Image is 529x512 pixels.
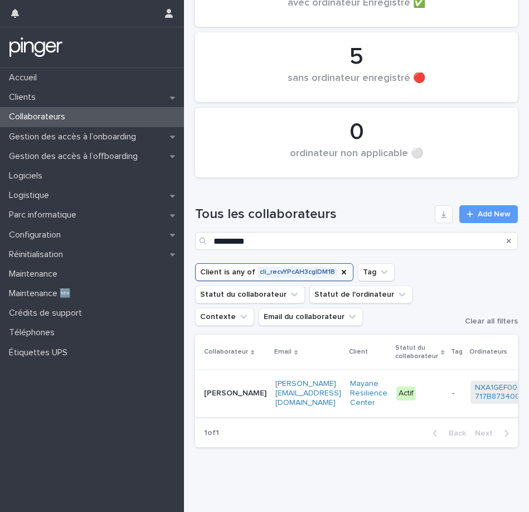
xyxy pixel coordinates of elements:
p: Gestion des accès à l’onboarding [4,132,145,142]
p: Email [274,346,292,358]
button: Statut de l'ordinateur [309,286,412,303]
div: Actif [396,387,416,400]
a: [PERSON_NAME][EMAIL_ADDRESS][DOMAIN_NAME] [275,380,341,407]
a: Add New [459,205,518,223]
button: Next [470,428,518,438]
button: Clear all filters [456,317,518,325]
p: Étiquettes UPS [4,347,76,358]
span: Clear all filters [465,317,518,325]
p: Statut du collaborateur [395,342,438,363]
button: Statut du collaborateur [195,286,305,303]
p: Parc informatique [4,210,85,220]
p: Logistique [4,190,58,201]
div: 5 [214,43,499,71]
p: Collaborateurs [4,112,74,122]
div: 0 [214,118,499,146]
input: Search [195,232,518,250]
button: Client [195,263,353,281]
p: Réinitialisation [4,249,72,260]
button: Email du collaborateur [259,308,363,326]
p: Maintenance 🆕 [4,288,80,299]
p: Tag [451,346,463,358]
h1: Tous les collaborateurs [195,206,430,223]
img: mTgBEunGTSyRkCgitkcU [9,36,63,59]
p: - [452,389,462,398]
span: Back [442,429,466,437]
p: Collaborateur [204,346,248,358]
div: ordinateur non applicable ⚪ [214,148,499,171]
button: Tag [358,263,395,281]
p: [PERSON_NAME] [204,389,266,398]
p: Gestion des accès à l’offboarding [4,151,147,162]
p: 1 of 1 [195,419,228,447]
button: Back [424,428,470,438]
a: Mayane Resilience Center [350,379,387,407]
p: Configuration [4,230,70,240]
span: Add New [478,210,511,218]
p: Logiciels [4,171,51,181]
div: sans ordinateur enregistré 🔴 [214,73,499,96]
p: Crédits de support [4,308,91,318]
p: Téléphones [4,327,64,338]
button: Contexte [195,308,254,326]
p: Ordinateurs [469,346,507,358]
p: Clients [4,92,45,103]
p: Accueil [4,73,46,83]
p: Maintenance [4,269,66,279]
p: Client [349,346,368,358]
span: Next [475,429,499,437]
